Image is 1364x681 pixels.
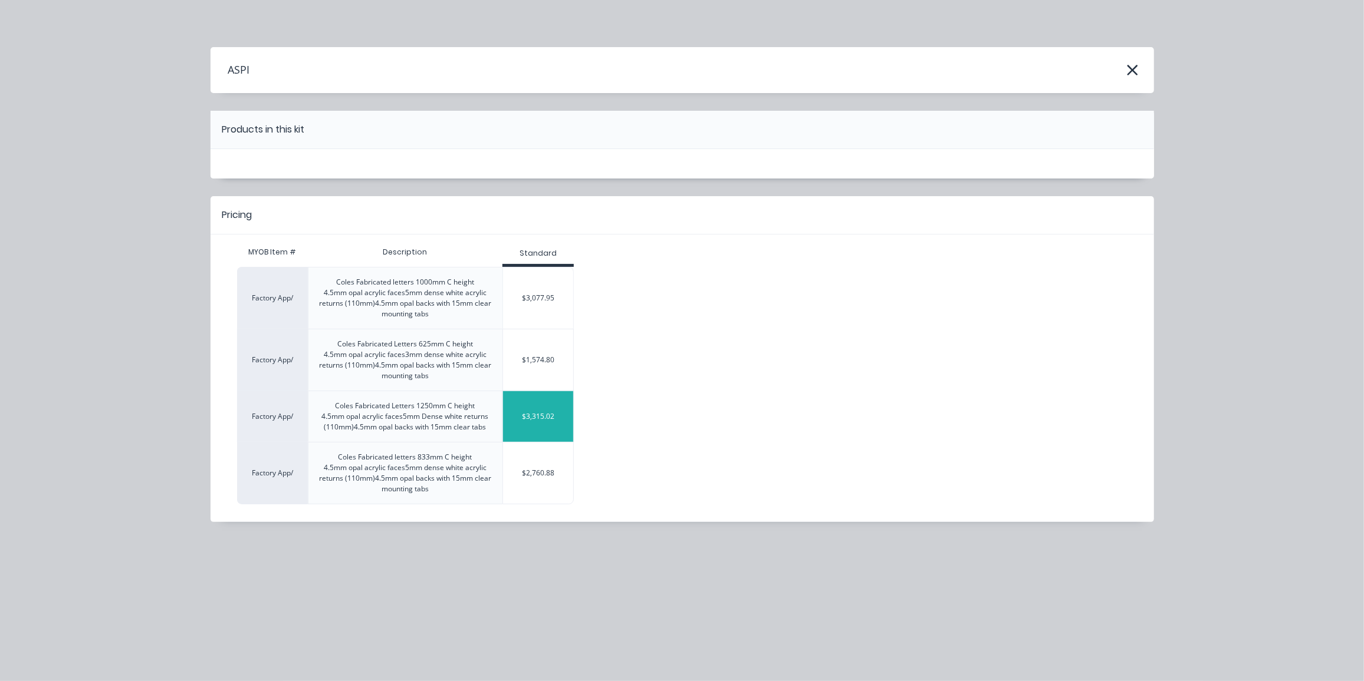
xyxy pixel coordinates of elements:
div: Description [373,237,436,267]
div: $3,077.95 [503,283,574,313]
div: $2,760.88 [503,458,574,488]
div: Pricing [222,208,252,222]
div: Coles Fabricated letters 1000mm C height 4.5mm opal acrylic faces5mm dense white acrylic returns ... [318,277,493,319]
div: Coles Fabricated letters 833mm C height 4.5mm opal acrylic faces5mm dense white acrylic returns (... [318,452,493,494]
div: Factory App/ [237,391,308,442]
div: $1,574.80 [503,345,574,375]
h4: ASPI [211,59,250,81]
div: MYOB Item # [237,240,308,264]
div: Coles Fabricated Letters 1250mm C height 4.5mm opal acrylic faces5mm Dense white returns (110mm)4... [318,401,493,432]
div: Standard [520,248,557,259]
div: Factory App/ [237,442,308,504]
div: Coles Fabricated Letters 625mm C height 4.5mm opal acrylic faces3mm dense white acrylic returns (... [318,339,493,381]
div: Factory App/ [237,267,308,329]
div: Products in this kit [222,123,305,137]
div: $3,315.02 [503,402,574,431]
div: Factory App/ [237,329,308,391]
